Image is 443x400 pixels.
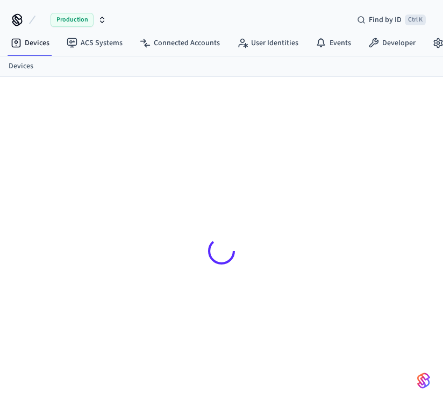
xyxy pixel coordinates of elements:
a: ACS Systems [58,33,131,53]
span: Ctrl K [405,15,426,25]
span: Find by ID [369,15,402,25]
a: Developer [360,33,424,53]
a: User Identities [228,33,307,53]
a: Devices [2,33,58,53]
span: Production [51,13,94,27]
a: Connected Accounts [131,33,228,53]
img: SeamLogoGradient.69752ec5.svg [417,372,430,389]
div: Find by IDCtrl K [348,10,434,30]
a: Events [307,33,360,53]
a: Devices [9,61,33,72]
